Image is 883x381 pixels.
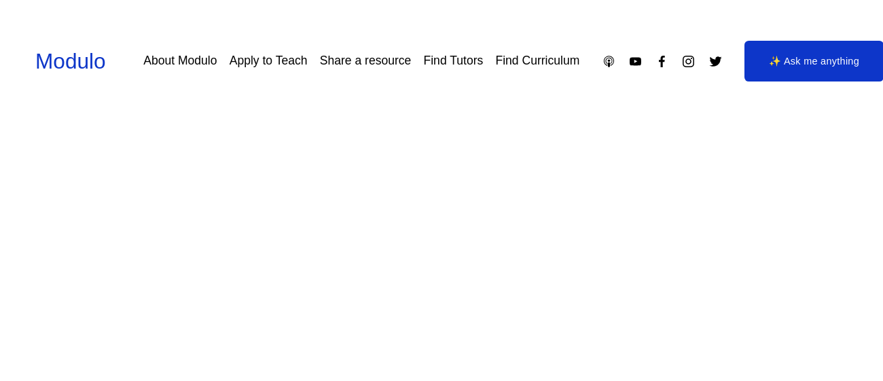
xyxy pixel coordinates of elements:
[143,49,217,73] a: About Modulo
[708,54,723,69] a: Twitter
[230,49,308,73] a: Apply to Teach
[35,49,106,73] a: Modulo
[681,54,696,69] a: Instagram
[320,49,412,73] a: Share a resource
[424,49,484,73] a: Find Tutors
[655,54,669,69] a: Facebook
[495,49,579,73] a: Find Curriculum
[628,54,643,69] a: YouTube
[602,54,616,69] a: Apple Podcasts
